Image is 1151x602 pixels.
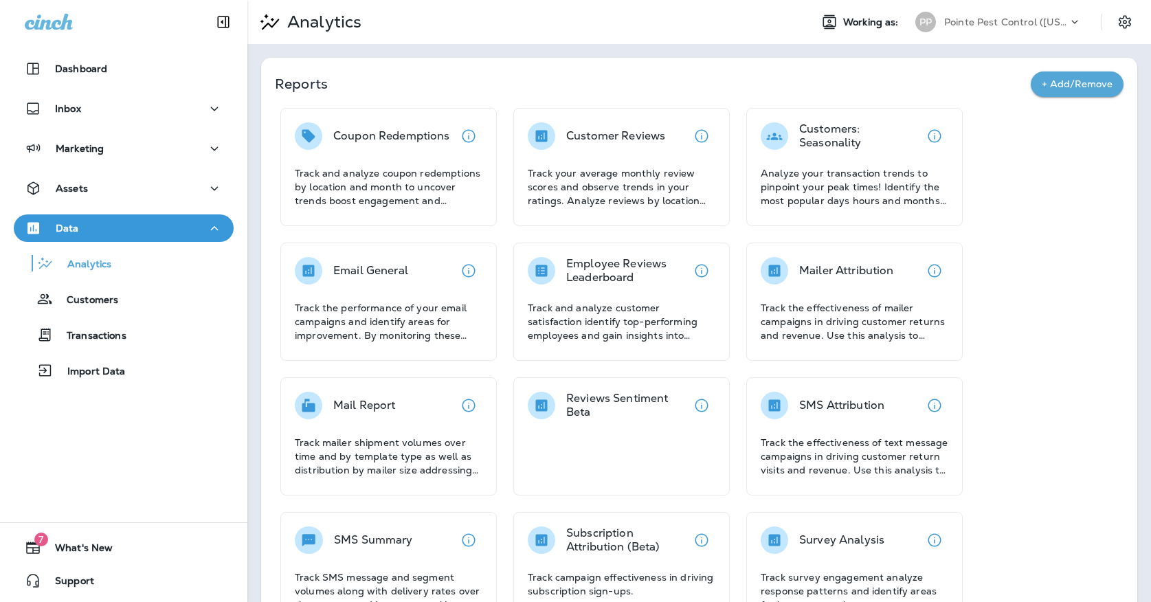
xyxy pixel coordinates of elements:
[14,249,234,278] button: Analytics
[14,534,234,561] button: 7What's New
[799,264,894,278] p: Mailer Attribution
[55,103,81,114] p: Inbox
[921,526,948,554] button: View details
[688,257,715,285] button: View details
[56,143,104,154] p: Marketing
[34,533,48,546] span: 7
[1113,10,1137,34] button: Settings
[528,301,715,342] p: Track and analyze customer satisfaction identify top-performing employees and gain insights into ...
[566,257,688,285] p: Employee Reviews Leaderboard
[333,399,396,412] p: Mail Report
[54,258,111,271] p: Analytics
[688,526,715,554] button: View details
[799,399,884,412] p: SMS Attribution
[761,436,948,477] p: Track the effectiveness of text message campaigns in driving customer return visits and revenue. ...
[799,533,884,547] p: Survey Analysis
[14,175,234,202] button: Assets
[14,135,234,162] button: Marketing
[54,366,126,379] p: Import Data
[1031,71,1124,97] button: + Add/Remove
[14,567,234,594] button: Support
[688,392,715,419] button: View details
[14,214,234,242] button: Data
[528,570,715,598] p: Track campaign effectiveness in driving subscription sign-ups.
[56,183,88,194] p: Assets
[761,301,948,342] p: Track the effectiveness of mailer campaigns in driving customer returns and revenue. Use this ana...
[915,12,936,32] div: PP
[295,436,482,477] p: Track mailer shipment volumes over time and by template type as well as distribution by mailer si...
[295,301,482,342] p: Track the performance of your email campaigns and identify areas for improvement. By monitoring t...
[333,129,450,143] p: Coupon Redemptions
[843,16,902,28] span: Working as:
[455,526,482,554] button: View details
[921,122,948,150] button: View details
[282,12,361,32] p: Analytics
[944,16,1068,27] p: Pointe Pest Control ([US_STATE])
[295,166,482,208] p: Track and analyze coupon redemptions by location and month to uncover trends boost engagement and...
[14,356,234,385] button: Import Data
[14,320,234,349] button: Transactions
[41,575,94,592] span: Support
[275,74,1031,93] p: Reports
[921,392,948,419] button: View details
[204,8,243,36] button: Collapse Sidebar
[55,63,107,74] p: Dashboard
[14,285,234,313] button: Customers
[761,166,948,208] p: Analyze your transaction trends to pinpoint your peak times! Identify the most popular days hours...
[688,122,715,150] button: View details
[566,526,688,554] p: Subscription Attribution (Beta)
[528,166,715,208] p: Track your average monthly review scores and observe trends in your ratings. Analyze reviews by l...
[921,257,948,285] button: View details
[455,122,482,150] button: View details
[566,392,688,419] p: Reviews Sentiment Beta
[53,294,118,307] p: Customers
[41,542,113,559] span: What's New
[566,129,665,143] p: Customer Reviews
[455,392,482,419] button: View details
[14,95,234,122] button: Inbox
[334,533,413,547] p: SMS Summary
[333,264,408,278] p: Email General
[56,223,79,234] p: Data
[455,257,482,285] button: View details
[14,55,234,82] button: Dashboard
[799,122,921,150] p: Customers: Seasonality
[53,330,126,343] p: Transactions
